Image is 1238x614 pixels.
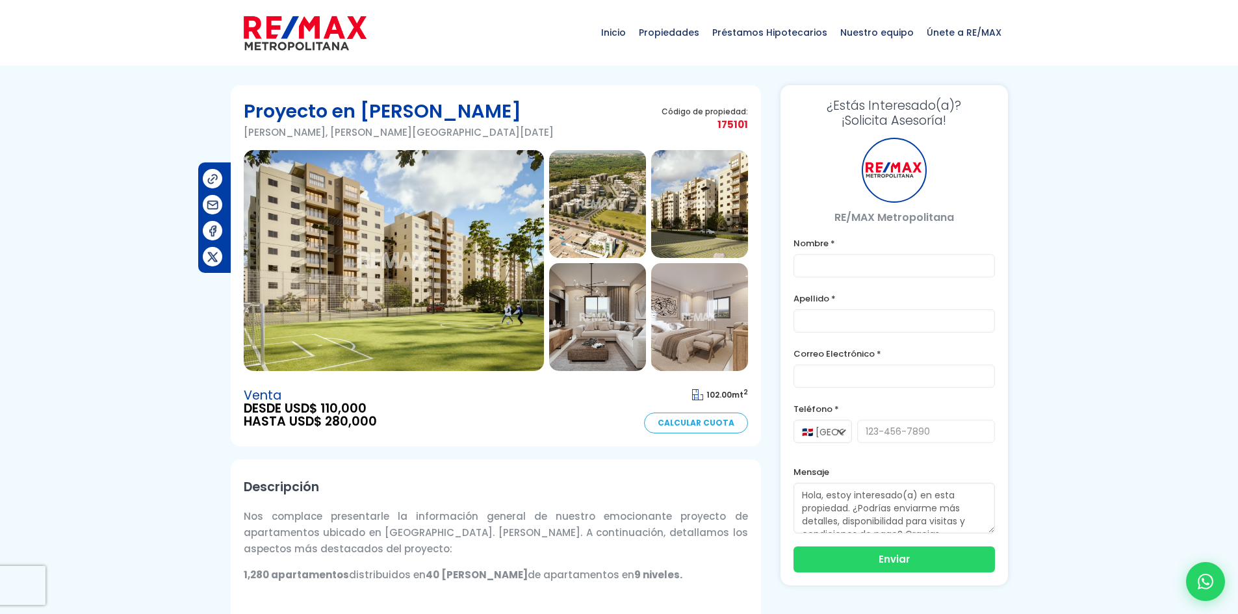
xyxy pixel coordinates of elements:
[662,107,748,116] span: Código de propiedad:
[793,290,995,307] label: Apellido *
[793,346,995,362] label: Correo Electrónico *
[206,172,220,186] img: Compartir
[920,13,1008,52] span: Únete a RE/MAX
[793,235,995,251] label: Nombre *
[632,13,706,52] span: Propiedades
[206,198,220,212] img: Compartir
[651,263,748,371] img: Proyecto en Jacobo Majluta
[793,98,995,113] span: ¿Estás Interesado(a)?
[244,415,377,428] span: HASTA USD$ 280,000
[793,209,995,225] p: RE/MAX Metropolitana
[244,124,554,140] p: [PERSON_NAME], [PERSON_NAME][GEOGRAPHIC_DATA][DATE]
[244,472,748,502] h2: Descripción
[743,387,748,397] sup: 2
[206,250,220,264] img: Compartir
[651,150,748,258] img: Proyecto en Jacobo Majluta
[662,116,748,133] span: 175101
[595,13,632,52] span: Inicio
[706,13,834,52] span: Préstamos Hipotecarios
[244,98,554,124] h1: Proyecto en [PERSON_NAME]
[793,546,995,572] button: Enviar
[793,401,995,417] label: Teléfono *
[549,263,646,371] img: Proyecto en Jacobo Majluta
[634,568,682,582] strong: 9 niveles.
[244,389,377,402] span: Venta
[793,98,995,128] h3: ¡Solicita Asesoría!
[644,413,748,433] a: Calcular Cuota
[244,508,748,557] p: Nos complace presentarle la información general de nuestro emocionante proyecto de apartamentos u...
[244,568,349,582] strong: 1,280 apartamentos
[857,420,995,443] input: 123-456-7890
[206,224,220,238] img: Compartir
[834,13,920,52] span: Nuestro equipo
[793,483,995,533] textarea: Hola, estoy interesado(a) en esta propiedad. ¿Podrías enviarme más detalles, disponibilidad para ...
[862,138,927,203] div: RE/MAX Metropolitana
[244,567,748,583] p: distribuidos en de apartamentos en
[692,389,748,400] span: mt
[706,389,732,400] span: 102.00
[244,14,367,53] img: remax-metropolitana-logo
[244,150,544,371] img: Proyecto en Jacobo Majluta
[426,568,528,582] strong: 40 [PERSON_NAME]
[549,150,646,258] img: Proyecto en Jacobo Majluta
[244,402,377,415] span: DESDE USD$ 110,000
[793,464,995,480] label: Mensaje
